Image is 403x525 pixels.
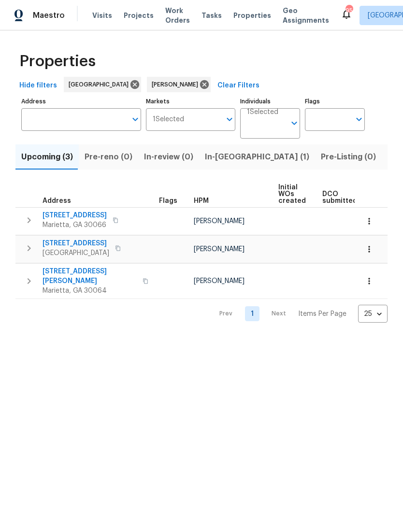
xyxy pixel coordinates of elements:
[21,99,141,104] label: Address
[43,267,137,286] span: [STREET_ADDRESS][PERSON_NAME]
[43,286,137,296] span: Marietta, GA 30064
[19,80,57,92] span: Hide filters
[33,11,65,20] span: Maestro
[146,99,236,104] label: Markets
[288,116,301,130] button: Open
[240,99,300,104] label: Individuals
[283,6,329,25] span: Geo Assignments
[322,191,357,204] span: DCO submitted
[153,115,184,124] span: 1 Selected
[217,80,259,92] span: Clear Filters
[21,150,73,164] span: Upcoming (3)
[129,113,142,126] button: Open
[358,301,388,326] div: 25
[64,77,141,92] div: [GEOGRAPHIC_DATA]
[214,77,263,95] button: Clear Filters
[147,77,211,92] div: [PERSON_NAME]
[345,6,352,15] div: 95
[305,99,365,104] label: Flags
[233,11,271,20] span: Properties
[85,150,132,164] span: Pre-reno (0)
[43,239,109,248] span: [STREET_ADDRESS]
[210,305,388,323] nav: Pagination Navigation
[245,306,259,321] a: Goto page 1
[92,11,112,20] span: Visits
[19,57,96,66] span: Properties
[159,198,177,204] span: Flags
[194,278,245,284] span: [PERSON_NAME]
[15,77,61,95] button: Hide filters
[165,6,190,25] span: Work Orders
[152,80,202,89] span: [PERSON_NAME]
[298,309,346,319] p: Items Per Page
[43,198,71,204] span: Address
[194,218,245,225] span: [PERSON_NAME]
[201,12,222,19] span: Tasks
[223,113,236,126] button: Open
[278,184,306,204] span: Initial WOs created
[43,248,109,258] span: [GEOGRAPHIC_DATA]
[144,150,193,164] span: In-review (0)
[205,150,309,164] span: In-[GEOGRAPHIC_DATA] (1)
[43,211,107,220] span: [STREET_ADDRESS]
[43,220,107,230] span: Marietta, GA 30066
[194,198,209,204] span: HPM
[352,113,366,126] button: Open
[194,246,245,253] span: [PERSON_NAME]
[321,150,376,164] span: Pre-Listing (0)
[124,11,154,20] span: Projects
[69,80,132,89] span: [GEOGRAPHIC_DATA]
[247,108,278,116] span: 1 Selected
